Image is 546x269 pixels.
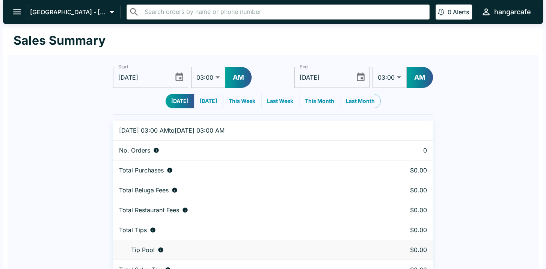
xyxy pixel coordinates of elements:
[376,246,427,254] p: $0.00
[131,246,155,254] p: Tip Pool
[119,147,364,154] div: Number of orders placed
[294,67,350,88] input: mm/dd/yyyy
[119,226,364,234] div: Combined individual and pooled tips
[340,94,381,108] button: Last Month
[113,67,168,88] input: mm/dd/yyyy
[353,69,369,85] button: Choose date, selected date is Sep 5, 2025
[478,4,534,20] button: hangarcafe
[376,147,427,154] p: 0
[119,206,364,214] div: Fees paid by diners to restaurant
[118,63,128,70] label: Start
[453,8,469,16] p: Alerts
[376,166,427,174] p: $0.00
[299,94,340,108] button: This Month
[376,206,427,214] p: $0.00
[14,33,106,48] h1: Sales Summary
[494,8,531,17] div: hangarcafe
[376,226,427,234] p: $0.00
[407,67,433,88] button: AM
[166,94,194,108] button: [DATE]
[30,8,107,16] p: [GEOGRAPHIC_DATA] - [GEOGRAPHIC_DATA]
[27,5,121,19] button: [GEOGRAPHIC_DATA] - [GEOGRAPHIC_DATA]
[8,2,27,21] button: open drawer
[223,94,261,108] button: This Week
[261,94,299,108] button: Last Week
[119,166,164,174] p: Total Purchases
[142,7,426,17] input: Search orders by name or phone number
[119,246,364,254] div: Tips unclaimed by a waiter
[119,186,364,194] div: Fees paid by diners to Beluga
[171,69,187,85] button: Choose date, selected date is Sep 4, 2025
[194,94,223,108] button: [DATE]
[119,166,364,174] div: Aggregate order subtotals
[119,226,147,234] p: Total Tips
[376,186,427,194] p: $0.00
[119,186,169,194] p: Total Beluga Fees
[119,127,364,134] p: [DATE] 03:00 AM to [DATE] 03:00 AM
[119,206,179,214] p: Total Restaurant Fees
[119,147,150,154] p: No. Orders
[448,8,451,16] p: 0
[225,67,252,88] button: AM
[300,63,308,70] label: End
